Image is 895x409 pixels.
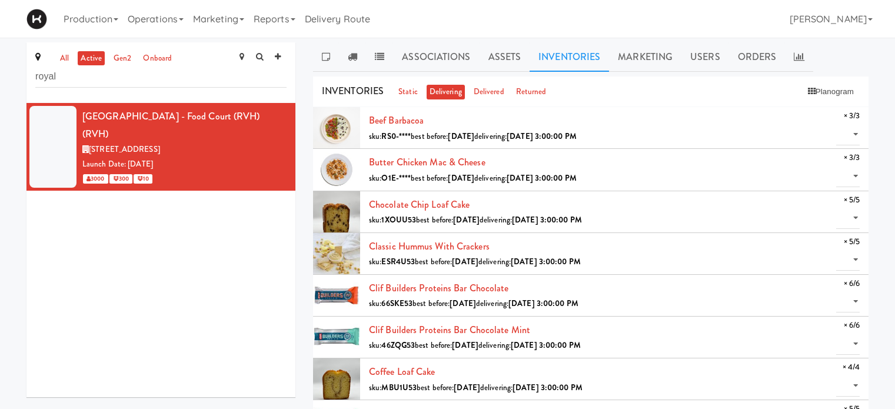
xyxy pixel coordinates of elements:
[427,85,465,99] a: delivering
[471,85,507,99] a: delivered
[369,281,509,295] a: Clif Builders proteins Bar Chocolate
[844,193,860,208] span: × 5/5
[395,85,421,99] a: static
[480,214,582,225] span: delivering:
[411,131,474,142] span: best before:
[369,172,411,184] span: sku:
[369,131,411,142] span: sku:
[415,340,478,351] span: best before:
[381,382,417,393] b: MBU1U53
[681,42,729,72] a: Users
[393,42,479,72] a: Associations
[369,114,424,127] a: Beef Barbacoa
[369,365,435,378] a: Coffee Loaf Cake
[507,131,577,142] b: [DATE] 3:00:00 PM
[369,214,416,225] span: sku:
[381,256,415,267] b: ESR4U53
[416,214,480,225] span: best before:
[609,42,681,72] a: Marketing
[369,323,530,337] a: Clif Builders proteins Bar Chocolate Mint
[450,298,476,309] b: [DATE]
[369,256,415,267] span: sku:
[26,103,295,191] li: [GEOGRAPHIC_DATA] - Food Court (RVH) (RVH)[STREET_ADDRESS]Launch Date: [DATE] 3000 300 10
[369,155,485,169] a: Butter Chicken Mac & Cheese
[381,214,416,225] b: 1XOUU53
[417,382,480,393] span: best before:
[474,131,577,142] span: delivering:
[511,256,581,267] b: [DATE] 3:00:00 PM
[452,340,478,351] b: [DATE]
[478,256,581,267] span: delivering:
[35,66,287,88] input: Search site
[844,318,860,333] span: × 6/6
[369,240,490,253] a: Classic Hummus With Crackers
[369,340,415,351] span: sku:
[369,198,470,211] a: Chocolate Chip Loaf Cake
[89,144,160,155] span: [STREET_ADDRESS]
[452,256,478,267] b: [DATE]
[478,340,581,351] span: delivering:
[513,382,583,393] b: [DATE] 3:00:00 PM
[26,9,47,29] img: Micromart
[844,277,860,291] span: × 6/6
[480,42,530,72] a: Assets
[134,174,152,184] span: 10
[411,172,474,184] span: best before:
[448,131,474,142] b: [DATE]
[322,84,384,98] span: INVENTORIES
[844,151,860,165] span: × 3/3
[381,298,412,309] b: 66SKE53
[474,172,577,184] span: delivering:
[57,51,72,66] a: all
[82,108,287,142] div: [GEOGRAPHIC_DATA] - Food Court (RVH) (RVH)
[109,174,132,184] span: 300
[511,340,581,351] b: [DATE] 3:00:00 PM
[381,340,415,351] b: 46ZQG53
[369,382,417,393] span: sku:
[844,109,860,124] span: × 3/3
[412,298,476,309] span: best before:
[843,360,860,375] span: × 4/4
[480,382,583,393] span: delivering:
[453,214,480,225] b: [DATE]
[111,51,134,66] a: gen2
[512,214,582,225] b: [DATE] 3:00:00 PM
[508,298,578,309] b: [DATE] 3:00:00 PM
[83,174,108,184] span: 3000
[454,382,480,393] b: [DATE]
[140,51,175,66] a: onboard
[448,172,474,184] b: [DATE]
[507,172,577,184] b: [DATE] 3:00:00 PM
[844,235,860,250] span: × 5/5
[415,256,478,267] span: best before:
[82,157,287,172] div: Launch Date: [DATE]
[729,42,786,72] a: Orders
[513,85,550,99] a: returned
[530,42,609,72] a: Inventories
[78,51,105,66] a: active
[802,83,860,101] button: Planogram
[369,298,412,309] span: sku:
[476,298,578,309] span: delivering:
